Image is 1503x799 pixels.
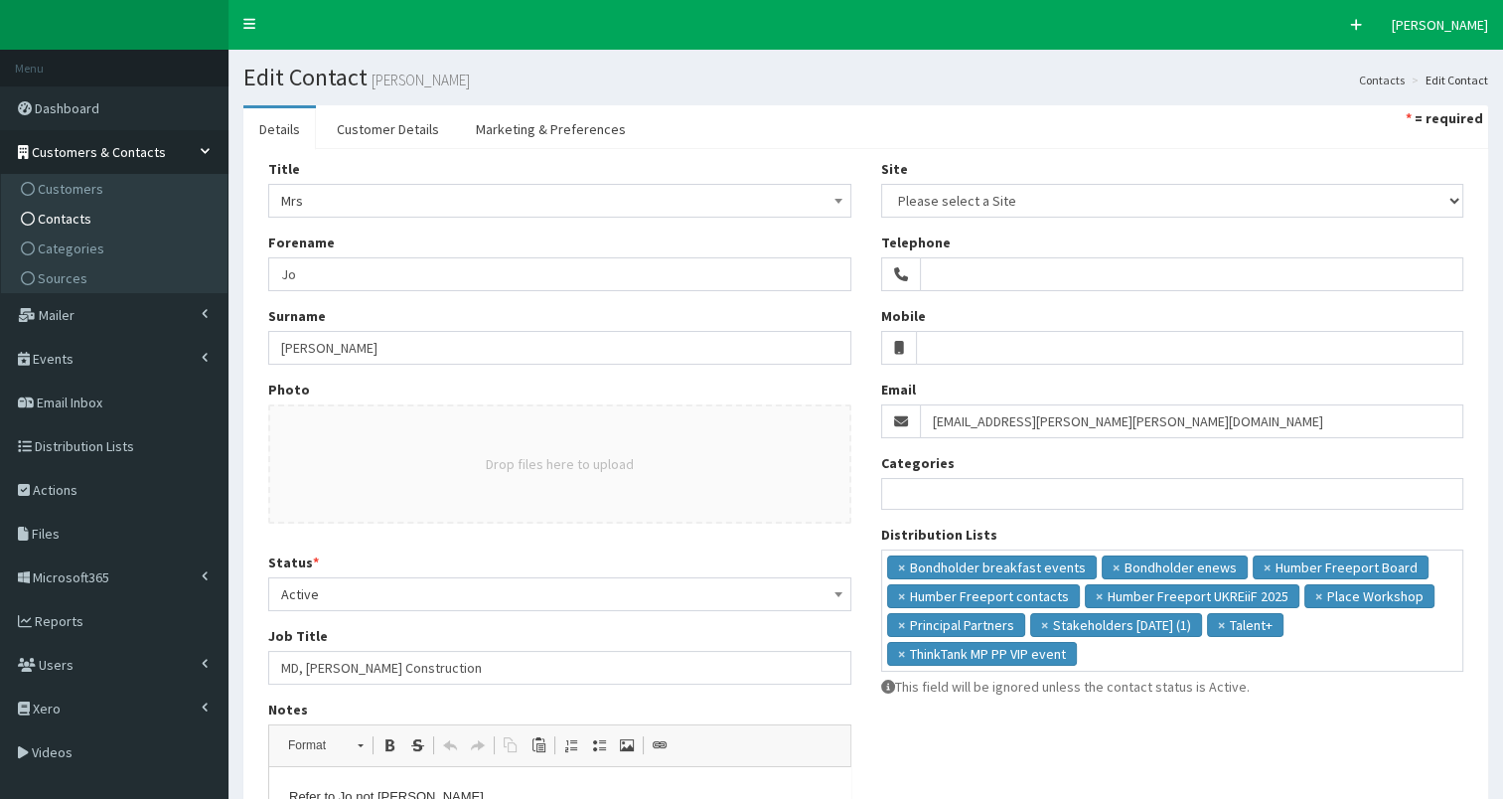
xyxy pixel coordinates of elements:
p: I have copied in our Group Admin team who look after [PERSON_NAME]'s diary as I changed roles wit... [20,120,561,182]
button: Drop files here to upload [486,454,634,474]
span: × [1315,586,1322,606]
span: × [898,586,905,606]
span: Categories [38,240,104,257]
a: Copy (Ctrl+C) [497,732,525,758]
li: Bondholder breakfast events [887,556,1097,579]
p: Refer to Jo not [PERSON_NAME] [20,20,561,41]
small: [PERSON_NAME] [368,73,470,87]
span: × [898,615,905,635]
strong: = required [1415,109,1483,127]
li: Stakeholders May 2023 (1) [1030,613,1202,637]
label: Telephone [881,233,951,252]
li: Humber Freeport Board [1253,556,1428,579]
li: Humber Freeport contacts [887,584,1080,608]
label: Email [881,380,916,399]
a: Insert/Remove Numbered List [557,732,585,758]
span: × [1096,586,1103,606]
label: Surname [268,306,326,326]
a: Customers [6,174,227,204]
li: Bondholder enews [1102,556,1248,579]
a: Image [613,732,641,758]
label: Site [881,159,908,179]
span: Active [268,577,851,611]
a: Insert/Remove Bulleted List [585,732,613,758]
span: Mrs [281,187,838,215]
span: × [898,558,905,577]
span: × [1113,558,1120,577]
span: Reports [35,612,83,630]
a: Contacts [1359,72,1405,88]
span: × [898,644,905,664]
span: Mrs [268,184,851,218]
label: Photo [268,380,310,399]
span: Events [33,350,74,368]
span: Microsoft365 [33,568,109,586]
a: Redo (Ctrl+Y) [464,732,492,758]
span: Sources [38,269,87,287]
span: [PERSON_NAME] [1392,16,1488,34]
label: Job Title [268,626,328,646]
a: Strike Through [403,732,431,758]
li: Place Workshop [1304,584,1434,608]
span: Dashboard [35,99,99,117]
a: Customer Details [321,108,455,150]
span: × [1218,615,1225,635]
a: Link (Ctrl+L) [646,732,674,758]
span: Customers [38,180,103,198]
span: Videos [32,743,73,761]
span: Distribution Lists [35,437,134,455]
a: Details [243,108,316,150]
label: Status [268,553,319,572]
li: Talent+ [1207,613,1283,637]
a: Format [277,731,374,759]
span: × [1041,615,1048,635]
p: This field will be ignored unless the contact status is Active. [881,677,1464,697]
label: Distribution Lists [881,525,997,545]
span: Actions [33,481,77,499]
label: Categories [881,453,955,473]
a: Undo (Ctrl+Z) [436,732,464,758]
li: Humber Freeport UKREiiF 2025 [1085,584,1299,608]
a: Sources [6,263,227,293]
label: Mobile [881,306,926,326]
a: Marketing & Preferences [460,108,642,150]
a: Bold (Ctrl+B) [376,732,403,758]
li: Edit Contact [1407,72,1488,88]
span: Xero [33,700,61,718]
a: [EMAIL_ADDRESS][PERSON_NAME][DOMAIN_NAME] [20,56,345,71]
span: Files [32,525,60,543]
p: PA is no longer = [PERSON_NAME][EMAIL_ADDRESS][PERSON_NAME][DOMAIN_NAME] " [20,87,561,108]
span: Users [39,656,74,674]
label: Title [268,159,300,179]
span: Customers & Contacts [32,143,166,161]
label: Forename [268,233,335,252]
a: Categories [6,234,227,263]
li: ThinkTank MP PP VIP event [887,642,1077,666]
span: Contacts [38,210,91,228]
a: Contacts [6,204,227,234]
label: Notes [268,700,308,719]
span: Email Inbox [37,394,102,411]
span: × [1264,558,1271,577]
span: Active [281,580,838,608]
a: Paste (Ctrl+V) [525,732,552,758]
h1: Edit Contact [243,65,1488,90]
li: Principal Partners [887,613,1025,637]
span: Mailer [39,306,75,324]
span: Format [278,732,348,758]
